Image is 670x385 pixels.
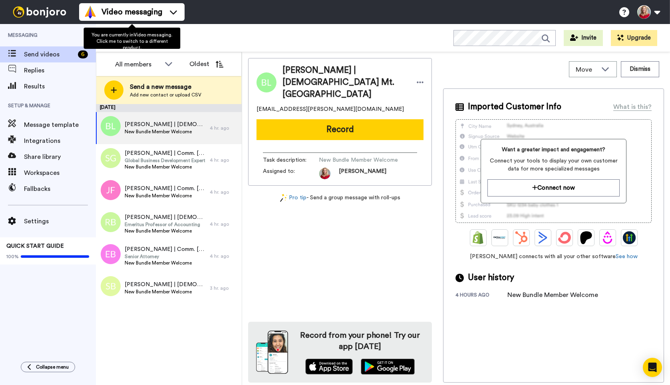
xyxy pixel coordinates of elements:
[487,157,620,173] span: Connect your tools to display your own customer data for more specialized messages
[256,105,404,113] span: [EMAIL_ADDRESS][PERSON_NAME][DOMAIN_NAME]
[319,156,398,164] span: New Bundle Member Welcome
[305,359,353,375] img: appstore
[210,253,238,259] div: 4 hr. ago
[125,128,206,135] span: New Bundle Member Welcome
[101,116,121,136] img: bl.png
[24,66,96,75] span: Replies
[125,228,206,234] span: New Bundle Member Welcome
[564,30,603,46] button: Invite
[6,243,64,249] span: QUICK START GUIDE
[493,231,506,244] img: Ontraport
[613,102,652,112] div: What is this?
[487,146,620,154] span: Want a greater impact and engagement?
[455,292,507,300] div: 4 hours ago
[601,231,614,244] img: Drip
[256,331,288,374] img: download
[101,212,121,232] img: rb.png
[507,290,598,300] div: New Bundle Member Welcome
[280,194,306,202] a: Pro tip
[487,179,620,197] button: Connect now
[621,61,659,77] button: Dismiss
[125,157,206,164] span: Global Business Development Expert
[115,60,161,69] div: All members
[210,189,238,195] div: 4 hr. ago
[24,217,96,226] span: Settings
[101,148,121,168] img: sg.png
[21,362,75,372] button: Collapse menu
[623,231,636,244] img: GoHighLevel
[125,245,206,253] span: [PERSON_NAME] | Comm. [GEOGRAPHIC_DATA]. [GEOGRAPHIC_DATA]
[125,184,206,192] span: [PERSON_NAME] | Comm. [GEOGRAPHIC_DATA]. [PERSON_NAME]
[256,72,276,92] img: Image of Bill Lubanski | Comm Church Mt. Pleasant
[210,285,238,291] div: 3 hr. ago
[296,330,424,352] h4: Record from your phone! Try our app [DATE]
[24,136,96,146] span: Integrations
[616,254,638,259] a: See how
[537,231,549,244] img: ActiveCampaign
[125,221,206,228] span: Emeritus Professor of Accounting
[96,104,242,112] div: [DATE]
[361,359,415,375] img: playstore
[282,64,409,100] span: [PERSON_NAME] | [DEMOGRAPHIC_DATA] Mt. [GEOGRAPHIC_DATA]
[84,6,97,18] img: vm-color.svg
[6,253,19,260] span: 100%
[576,65,597,74] span: Move
[210,157,238,163] div: 4 hr. ago
[125,213,206,221] span: [PERSON_NAME] | [DEMOGRAPHIC_DATA] Mt. [GEOGRAPHIC_DATA]
[468,272,514,284] span: User history
[101,180,121,200] img: jf.png
[130,92,201,98] span: Add new contact or upload CSV
[125,120,206,128] span: [PERSON_NAME] | [DEMOGRAPHIC_DATA] Mt. [GEOGRAPHIC_DATA]
[125,192,206,199] span: New Bundle Member Welcome
[280,194,287,202] img: magic-wand.svg
[24,152,96,162] span: Share library
[36,364,69,370] span: Collapse menu
[263,167,319,179] span: Assigned to:
[101,276,121,296] img: sb.png
[125,253,206,260] span: Senior Attorney
[24,50,75,59] span: Send videos
[10,6,70,18] img: bj-logo-header-white.svg
[24,168,96,178] span: Workspaces
[339,167,386,179] span: [PERSON_NAME]
[210,221,238,227] div: 4 hr. ago
[643,358,662,377] div: Open Intercom Messenger
[183,56,229,72] button: Oldest
[468,101,561,113] span: Imported Customer Info
[210,125,238,131] div: 4 hr. ago
[125,281,206,289] span: [PERSON_NAME] | [DEMOGRAPHIC_DATA] Mt. [GEOGRAPHIC_DATA]
[24,184,96,194] span: Fallbacks
[472,231,485,244] img: Shopify
[558,231,571,244] img: ConvertKit
[263,156,319,164] span: Task description :
[125,260,206,266] span: New Bundle Member Welcome
[78,50,88,58] div: 6
[256,119,423,140] button: Record
[24,82,96,91] span: Results
[125,164,206,170] span: New Bundle Member Welcome
[130,82,201,92] span: Send a new message
[248,194,432,202] div: - Send a group message with roll-ups
[91,32,172,50] span: You are currently in Video messaging . Click me to switch to a different product.
[24,120,96,130] span: Message template
[125,149,206,157] span: [PERSON_NAME] | Comm. [GEOGRAPHIC_DATA]. [GEOGRAPHIC_DATA]
[611,30,657,46] button: Upgrade
[319,167,331,179] img: 57e76d74-6778-4c2c-bc34-184e1a48b970-1733258255.jpg
[580,231,592,244] img: Patreon
[101,6,162,18] span: Video messaging
[101,244,121,264] img: eb.png
[455,253,652,261] span: [PERSON_NAME] connects with all your other software
[125,289,206,295] span: New Bundle Member Welcome
[515,231,528,244] img: Hubspot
